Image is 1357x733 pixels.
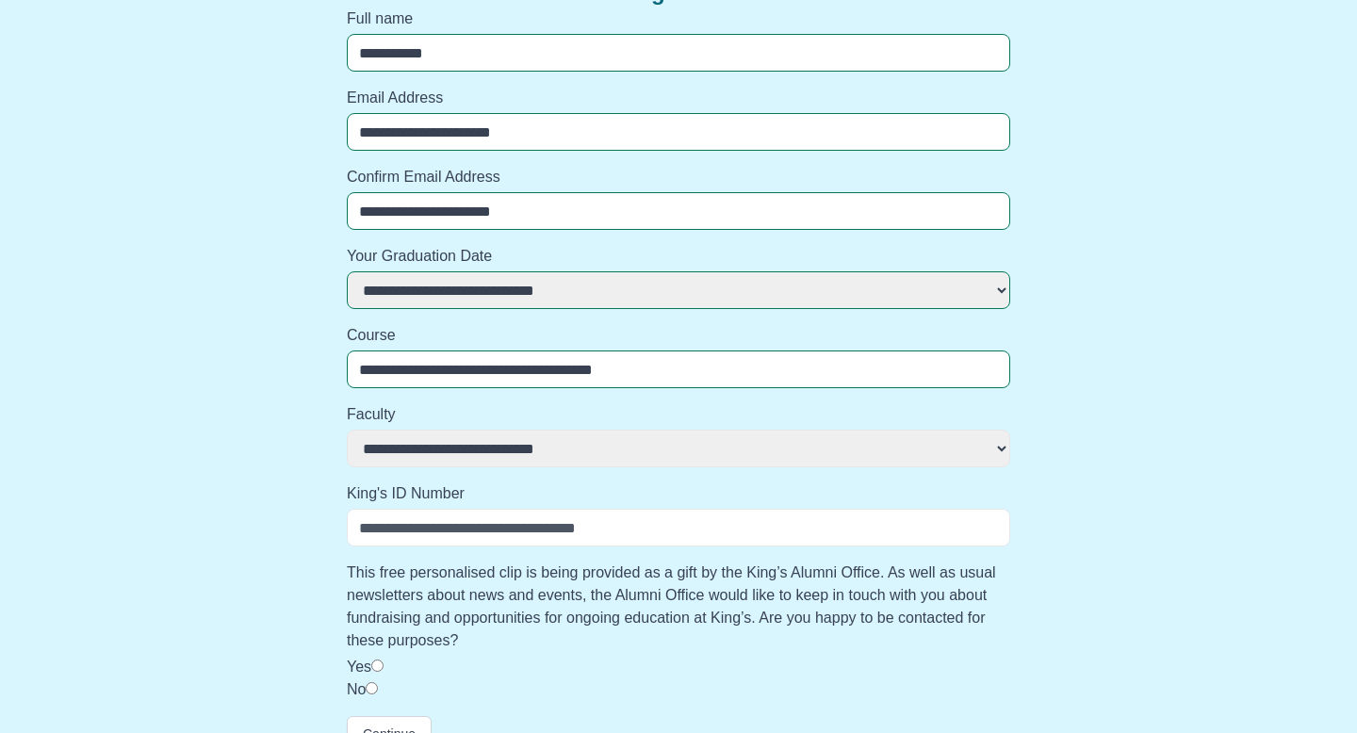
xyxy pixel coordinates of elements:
[347,403,1010,426] label: Faculty
[347,659,371,675] label: Yes
[347,166,1010,188] label: Confirm Email Address
[347,482,1010,505] label: King's ID Number
[347,562,1010,652] label: This free personalised clip is being provided as a gift by the King’s Alumni Office. As well as u...
[347,87,1010,109] label: Email Address
[347,245,1010,268] label: Your Graduation Date
[347,324,1010,347] label: Course
[347,681,366,697] label: No
[347,8,1010,30] label: Full name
